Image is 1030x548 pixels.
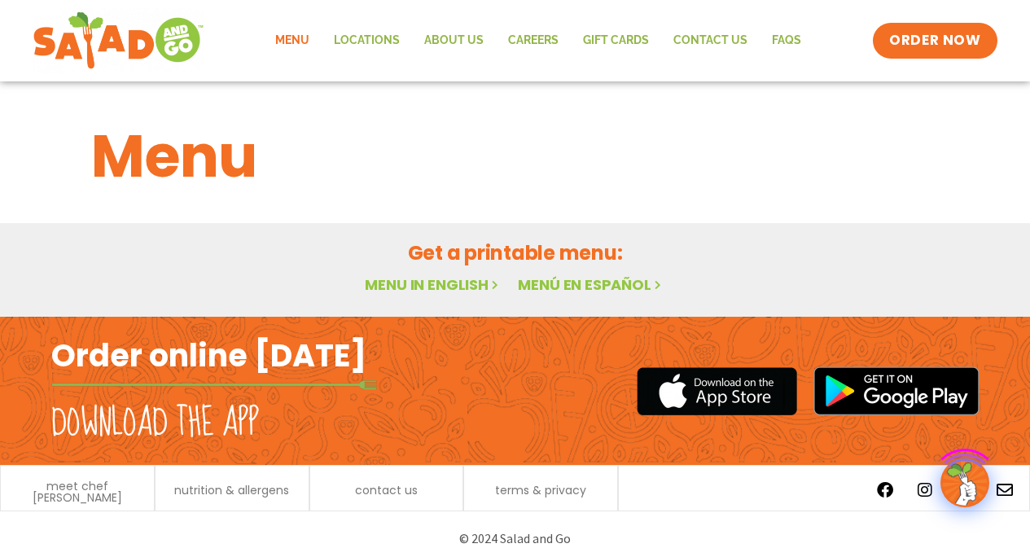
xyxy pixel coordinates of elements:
[355,484,418,496] a: contact us
[496,22,571,59] a: Careers
[889,31,980,50] span: ORDER NOW
[51,335,366,375] h2: Order online [DATE]
[365,274,502,295] a: Menu in English
[873,23,997,59] a: ORDER NOW
[661,22,760,59] a: Contact Us
[813,366,980,415] img: google_play
[263,22,813,59] nav: Menu
[174,484,289,496] a: nutrition & allergens
[495,484,586,496] a: terms & privacy
[322,22,412,59] a: Locations
[637,365,797,418] img: appstore
[51,380,377,389] img: fork
[91,239,940,267] h2: Get a printable menu:
[51,401,259,446] h2: Download the app
[91,112,940,200] h1: Menu
[33,8,204,73] img: new-SAG-logo-768×292
[760,22,813,59] a: FAQs
[263,22,322,59] a: Menu
[412,22,496,59] a: About Us
[9,480,146,503] a: meet chef [PERSON_NAME]
[571,22,661,59] a: GIFT CARDS
[518,274,664,295] a: Menú en español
